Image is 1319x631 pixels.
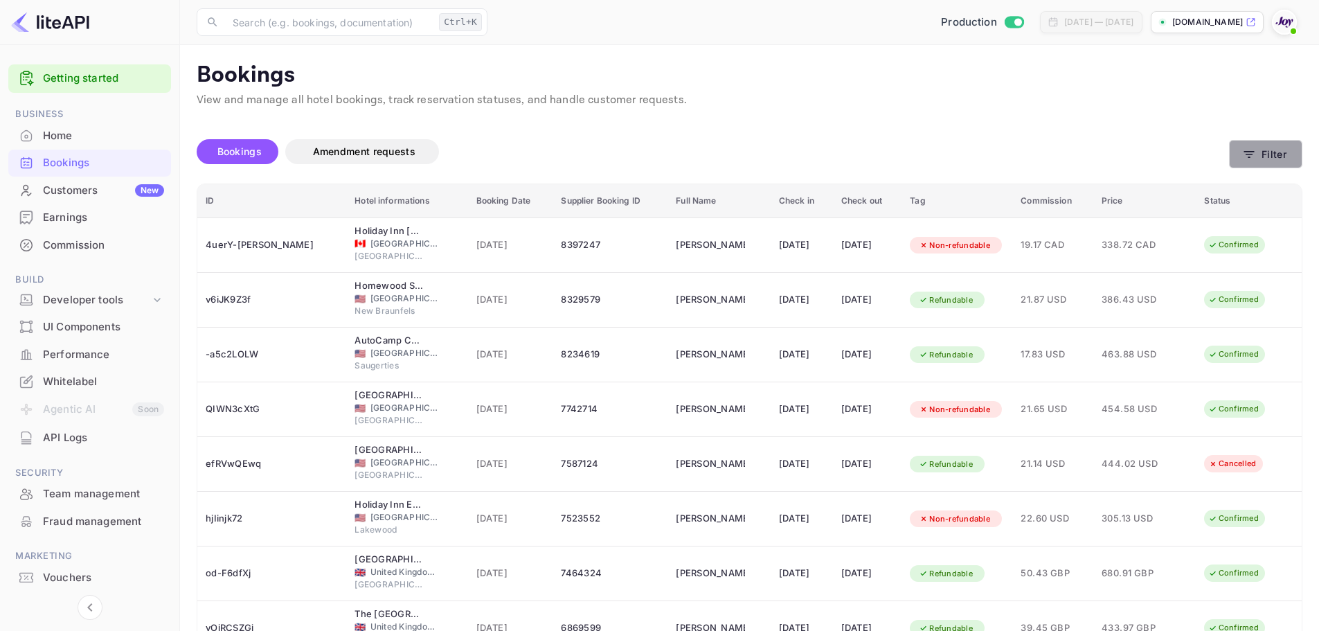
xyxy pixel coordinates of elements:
div: Performance [43,347,164,363]
div: Developer tools [8,288,171,312]
div: 7523552 [561,508,659,530]
div: Sophia Newman [676,508,745,530]
button: Collapse navigation [78,595,102,620]
span: [GEOGRAPHIC_DATA] [355,250,424,263]
a: Commission [8,232,171,258]
div: Fraud management [8,508,171,535]
div: [DATE] [841,398,894,420]
span: Canada [355,239,366,248]
div: [DATE] [779,453,825,475]
span: 22.60 USD [1021,511,1085,526]
div: [DATE] [841,562,894,585]
a: API Logs [8,425,171,450]
div: Malmaison Glasgow [355,553,424,567]
div: [DATE] [841,508,894,530]
span: 454.58 USD [1102,402,1171,417]
div: Bailey Newman [676,344,745,366]
div: Customers [43,183,164,199]
div: [DATE] [779,562,825,585]
span: [GEOGRAPHIC_DATA] [370,238,440,250]
div: 8329579 [561,289,659,311]
img: LiteAPI logo [11,11,89,33]
span: 444.02 USD [1102,456,1171,472]
div: Noah Newman [676,398,745,420]
span: 21.14 USD [1021,456,1085,472]
span: United Kingdom of Great Britain and Northern Ireland [355,568,366,577]
span: [GEOGRAPHIC_DATA] [370,456,440,469]
span: 338.72 CAD [1102,238,1171,253]
div: Whitelabel [43,374,164,390]
div: Refundable [910,346,982,364]
span: New Braunfels [355,305,424,317]
div: Commission [8,232,171,259]
div: [DATE] [779,289,825,311]
input: Search (e.g. bookings, documentation) [224,8,433,36]
div: Earnings [8,204,171,231]
span: Production [941,15,997,30]
div: Refundable [910,565,982,583]
span: Build [8,272,171,287]
div: Home [8,123,171,150]
span: [GEOGRAPHIC_DATA] [370,292,440,305]
div: UI Components [43,319,164,335]
span: United States of America [355,513,366,522]
span: [GEOGRAPHIC_DATA] [370,347,440,359]
span: Saugerties [355,359,424,372]
span: Lakewood [355,524,424,536]
th: Commission [1012,184,1093,218]
div: Confirmed [1199,400,1268,418]
span: Amendment requests [313,145,415,157]
div: [DATE] [841,234,894,256]
span: [DATE] [476,238,545,253]
a: CustomersNew [8,177,171,203]
div: [DATE] [779,344,825,366]
span: United States of America [355,459,366,468]
a: Whitelabel [8,368,171,394]
div: [DATE] [841,453,894,475]
div: Whitelabel [8,368,171,396]
div: Fraud management [43,514,164,530]
p: View and manage all hotel bookings, track reservation statuses, and handle customer requests. [197,92,1302,109]
span: [DATE] [476,456,545,472]
a: Home [8,123,171,148]
div: [DATE] [779,508,825,530]
span: [GEOGRAPHIC_DATA] [355,414,424,427]
div: CustomersNew [8,177,171,204]
div: Holiday Inn Express Tacoma South Lakewood, an IHG Hotel [355,498,424,512]
span: [DATE] [476,511,545,526]
div: Non-refundable [910,237,999,254]
th: Check out [833,184,902,218]
span: United States of America [355,294,366,303]
div: 7587124 [561,453,659,475]
a: Fraud management [8,508,171,534]
span: Security [8,465,171,481]
th: Full Name [667,184,771,218]
div: Ctrl+K [439,13,482,31]
span: 386.43 USD [1102,292,1171,308]
a: Getting started [43,71,164,87]
span: United States of America [355,349,366,358]
p: Bookings [197,62,1302,89]
div: Vouchers [8,565,171,592]
div: Refundable [910,456,982,473]
div: 4uerY-[PERSON_NAME] [206,234,338,256]
div: efRVwQEwq [206,453,338,475]
div: -a5c2LOLW [206,344,338,366]
div: Switch to Sandbox mode [935,15,1029,30]
div: Developer tools [43,292,150,308]
span: 305.13 USD [1102,511,1171,526]
div: Holiday Inn Kingston Waterfront, an IHG Hotel [355,224,424,238]
span: [DATE] [476,402,545,417]
span: 19.17 CAD [1021,238,1085,253]
a: Team management [8,481,171,506]
th: Status [1196,184,1302,218]
span: 50.43 GBP [1021,566,1085,581]
div: Team management [43,486,164,502]
div: 7742714 [561,398,659,420]
div: API Logs [8,425,171,452]
div: Refundable [910,292,982,309]
th: Price [1093,184,1196,218]
div: QIWN3cXtG [206,398,338,420]
div: Bookings [43,155,164,171]
div: Confirmed [1199,346,1268,363]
